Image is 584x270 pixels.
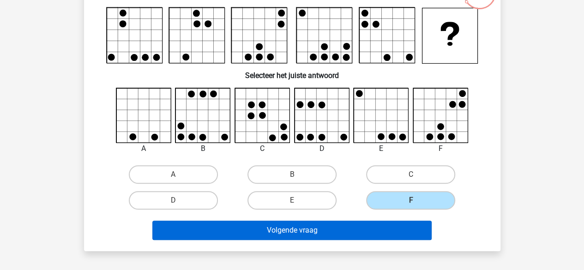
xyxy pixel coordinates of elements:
[168,143,238,154] div: B
[129,191,218,210] label: D
[247,191,337,210] label: E
[228,143,297,154] div: C
[366,165,455,184] label: C
[152,221,432,240] button: Volgende vraag
[366,191,455,210] label: F
[247,165,337,184] label: B
[99,64,486,80] h6: Selecteer het juiste antwoord
[109,143,179,154] div: A
[129,165,218,184] label: A
[346,143,416,154] div: E
[406,143,476,154] div: F
[287,143,357,154] div: D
